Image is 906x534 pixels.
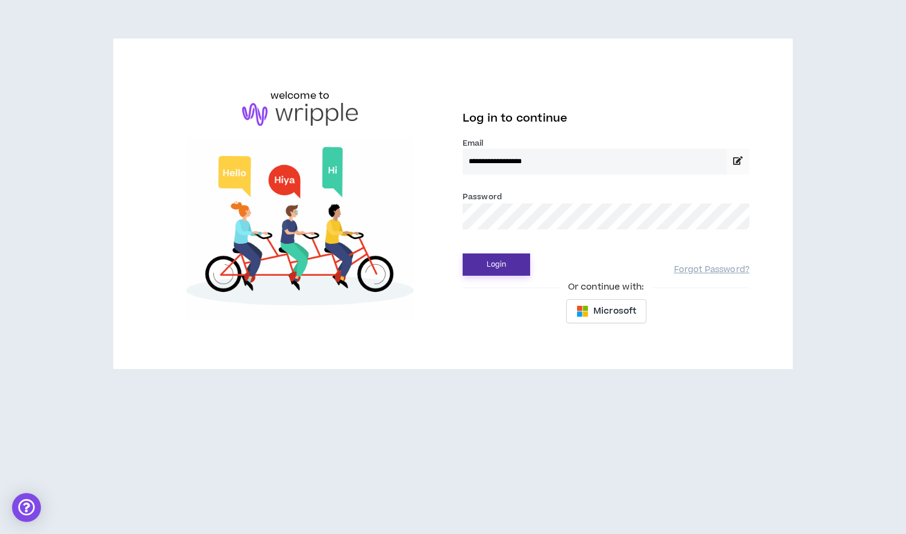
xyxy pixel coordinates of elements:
h6: welcome to [270,88,330,103]
span: Log in to continue [463,111,567,126]
a: Forgot Password? [674,264,749,276]
span: Microsoft [593,305,636,318]
img: Welcome to Wripple [157,138,443,319]
div: Open Intercom Messenger [12,493,41,522]
span: Or continue with: [560,281,652,294]
button: Microsoft [566,299,646,323]
label: Email [463,138,749,149]
label: Password [463,191,502,202]
button: Login [463,253,530,276]
img: logo-brand.png [242,103,358,126]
